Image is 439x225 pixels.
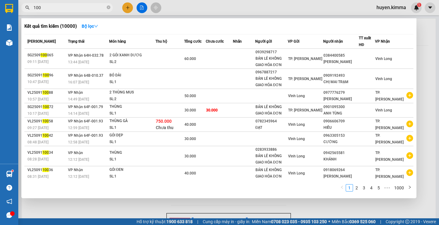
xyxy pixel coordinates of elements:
[24,23,77,30] h3: Kết quả tìm kiếm ( 10000 )
[255,125,287,131] div: ĐẠT
[375,133,404,144] span: TP. [PERSON_NAME]
[25,5,30,10] span: search
[406,184,413,192] li: Next Page
[109,139,155,146] div: SL: 1
[107,5,110,11] span: close-circle
[6,171,12,177] img: warehouse-icon
[338,184,346,192] li: Previous Page
[375,184,382,192] li: 5
[288,57,322,61] span: TP. [PERSON_NAME]
[184,122,196,127] span: 40.000
[184,154,196,158] span: 30.000
[68,126,89,130] span: 12:59 [DATE]
[68,133,103,138] span: VP Nhận 64F-001.93
[6,40,12,46] img: warehouse-icon
[109,110,155,117] div: SL: 1
[5,4,13,13] img: logo-vxr
[406,152,413,159] span: plus-circle
[184,57,196,61] span: 60.000
[375,90,404,101] span: TP. [PERSON_NAME]
[406,121,413,127] span: plus-circle
[68,53,104,58] span: VP Nhận 64H-032.78
[375,77,392,81] span: Vĩnh Long
[340,185,344,189] span: left
[109,156,155,163] div: SL: 1
[406,135,413,142] span: plus-circle
[27,39,56,44] span: [PERSON_NAME]
[406,92,413,99] span: plus-circle
[184,108,196,112] span: 30.000
[27,132,66,139] div: VL25091 42
[288,39,299,44] span: VP Gửi
[255,118,287,125] div: 0782345964
[338,184,346,192] button: left
[255,104,287,117] div: BÁN LẺ KHÔNG GIAO HÓA ĐƠN
[361,185,367,191] a: 3
[107,5,110,9] span: close-circle
[109,125,155,131] div: SL: 1
[255,146,287,153] div: 0283933886
[42,90,49,95] span: 100
[323,167,358,173] div: 0918069264
[206,39,224,44] span: Chưa cước
[323,125,358,131] div: HIẾU
[255,39,272,44] span: Người gửi
[68,97,89,101] span: 14:49 [DATE]
[255,153,287,166] div: BÁN LẺ KHÔNG GIAO HÓA ĐƠN
[27,126,48,130] span: 09:27 [DATE]
[323,90,358,96] div: 0977776279
[323,156,358,163] div: KHÁNH
[27,167,66,173] div: VL25091 36
[323,118,358,125] div: 0906606709
[12,170,13,172] sup: 1
[184,137,196,141] span: 30.000
[346,185,353,191] a: 1
[94,24,98,28] span: down
[184,94,196,98] span: 50.000
[42,168,49,172] span: 100
[109,39,126,44] span: Món hàng
[392,184,406,192] li: 1000
[233,39,242,44] span: Nhãn
[375,151,404,162] span: TP. [PERSON_NAME]
[255,55,287,68] div: BÁN LẺ KHÔNG GIAO HÓA ĐƠN
[206,108,218,112] span: 30.000
[392,185,406,191] a: 1000
[6,212,12,218] span: message
[323,173,358,180] div: [PERSON_NAME]
[68,111,89,116] span: 14:14 [DATE]
[156,119,172,124] span: 750.000
[109,79,155,86] div: SL: 1
[6,199,12,204] span: notification
[27,140,48,144] span: 08:48 [DATE]
[323,104,358,110] div: 0901095300
[27,90,66,96] div: VL25091 88
[323,132,358,139] div: 0963305153
[68,60,89,64] span: 13:44 [DATE]
[68,168,83,172] span: VP Nhận
[375,39,390,44] span: VP Nhận
[27,174,48,179] span: 08:31 [DATE]
[27,111,48,116] span: 10:17 [DATE]
[323,79,358,85] div: CHỊ MAI TRẠM
[323,72,358,79] div: 0909192493
[368,184,375,192] li: 4
[406,169,413,176] span: plus-circle
[288,137,305,141] span: Vĩnh Long
[323,39,343,44] span: Người nhận
[375,185,382,191] a: 5
[288,94,305,98] span: Vĩnh Long
[42,133,49,138] span: 100
[288,171,305,175] span: Vĩnh Long
[42,119,49,123] span: 100
[375,168,404,179] span: TP. [PERSON_NAME]
[27,118,66,125] div: VL25091 58
[156,125,173,130] span: Chưa thu
[353,185,360,191] a: 2
[68,73,103,78] span: VP Nhận 64B-010.37
[77,21,103,31] button: Bộ lọcdown
[68,157,89,162] span: 12:12 [DATE]
[41,53,47,57] span: 100
[382,184,392,192] li: Next 5 Pages
[288,122,305,127] span: Vĩnh Long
